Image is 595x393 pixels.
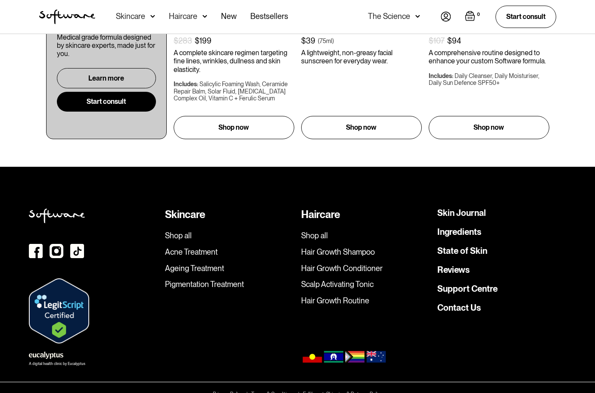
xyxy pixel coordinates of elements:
a: Shop all [165,231,294,240]
img: arrow down [150,12,155,21]
div: ( [318,37,320,45]
a: Start consult [495,6,556,28]
a: State of Skin [437,246,487,255]
div: $107 [429,36,445,46]
div: Salicylic Foaming Wash, Ceramide Repair Balm, Solar Fluid, [MEDICAL_DATA] Complex Oil, Vitamin C ... [174,81,288,102]
div: Includes: [429,72,453,79]
div: 0 [475,11,482,19]
img: arrow down [202,12,207,21]
a: Open empty cart [465,11,482,23]
a: Ingredients [437,228,481,236]
a: Learn more [57,68,156,88]
div: A digital health clinic by Eucalyptus [29,362,85,366]
div: Skincare [116,12,145,21]
a: Ageing Treatment [165,264,294,273]
a: Start consult [57,92,156,111]
div: The Science [368,12,410,21]
img: Softweare logo [29,209,85,223]
img: Verify Approval for www.skin.software [29,278,89,344]
div: Haircare [169,12,197,21]
a: Shop all [301,231,430,240]
a: Scalp Activating Tonic [301,280,430,289]
p: Shop now [346,122,377,133]
a: A digital health clinic by Eucalyptus [29,350,85,366]
p: A complete skincare regimen targeting fine lines, wrinkles, dullness and skin elasticity. [174,49,294,74]
div: $283 [174,36,192,46]
img: TikTok Icon [70,244,84,258]
div: $94 [447,36,461,46]
p: Shop now [218,122,249,133]
a: Support Centre [437,284,498,293]
div: Skincare [165,209,294,221]
a: Acne Treatment [165,247,294,257]
a: Hair Growth Conditioner [301,264,430,273]
div: Includes: [174,81,198,87]
div: $39 [301,36,315,46]
p: A comprehensive routine designed to enhance your custom Software formula. [429,49,549,65]
div: Medical grade formula designed by skincare experts, made just for you. [57,33,156,58]
a: Skin Journal [437,209,486,217]
img: arrow down [415,12,420,21]
div: Daily Cleanser, Daily Moisturiser, Daily Sun Defence SPF50+ [429,72,539,87]
a: Reviews [437,265,470,274]
p: A lightweight, non-greasy facial sunscreen for everyday wear. [301,49,422,65]
a: home [39,9,95,24]
div: ) [332,37,334,45]
img: Software Logo [39,9,95,24]
img: Facebook icon [29,244,43,258]
div: Haircare [301,209,430,221]
div: Learn more [88,74,124,82]
img: instagram icon [50,244,63,258]
a: Contact Us [437,303,481,312]
div: 75ml [320,37,332,45]
p: Shop now [474,122,504,133]
div: $199 [195,36,212,46]
a: Verify LegitScript Approval for www.skin.software [29,307,89,314]
a: Hair Growth Shampoo [301,247,430,257]
a: Hair Growth Routine [301,296,430,306]
a: Pigmentation Treatment [165,280,294,289]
